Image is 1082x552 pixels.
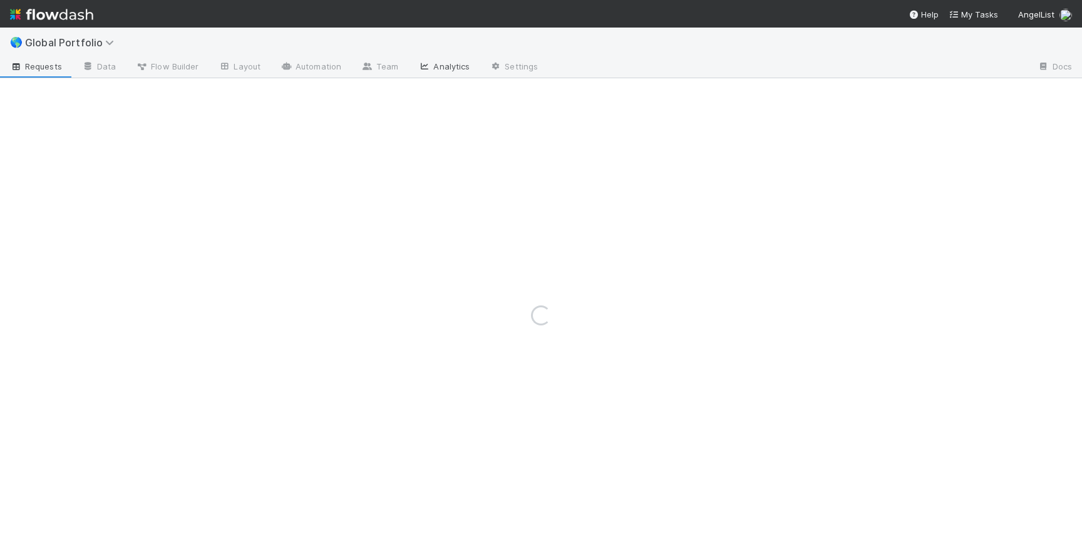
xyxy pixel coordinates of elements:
[10,37,23,48] span: 🌎
[1018,9,1054,19] span: AngelList
[209,58,270,78] a: Layout
[909,8,939,21] div: Help
[10,60,62,73] span: Requests
[10,4,93,25] img: logo-inverted-e16ddd16eac7371096b0.svg
[136,60,198,73] span: Flow Builder
[1059,9,1072,21] img: avatar_e0ab5a02-4425-4644-8eca-231d5bcccdf4.png
[408,58,480,78] a: Analytics
[949,9,998,19] span: My Tasks
[270,58,351,78] a: Automation
[126,58,209,78] a: Flow Builder
[72,58,126,78] a: Data
[480,58,548,78] a: Settings
[25,36,120,49] span: Global Portfolio
[1028,58,1082,78] a: Docs
[351,58,408,78] a: Team
[949,8,998,21] a: My Tasks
